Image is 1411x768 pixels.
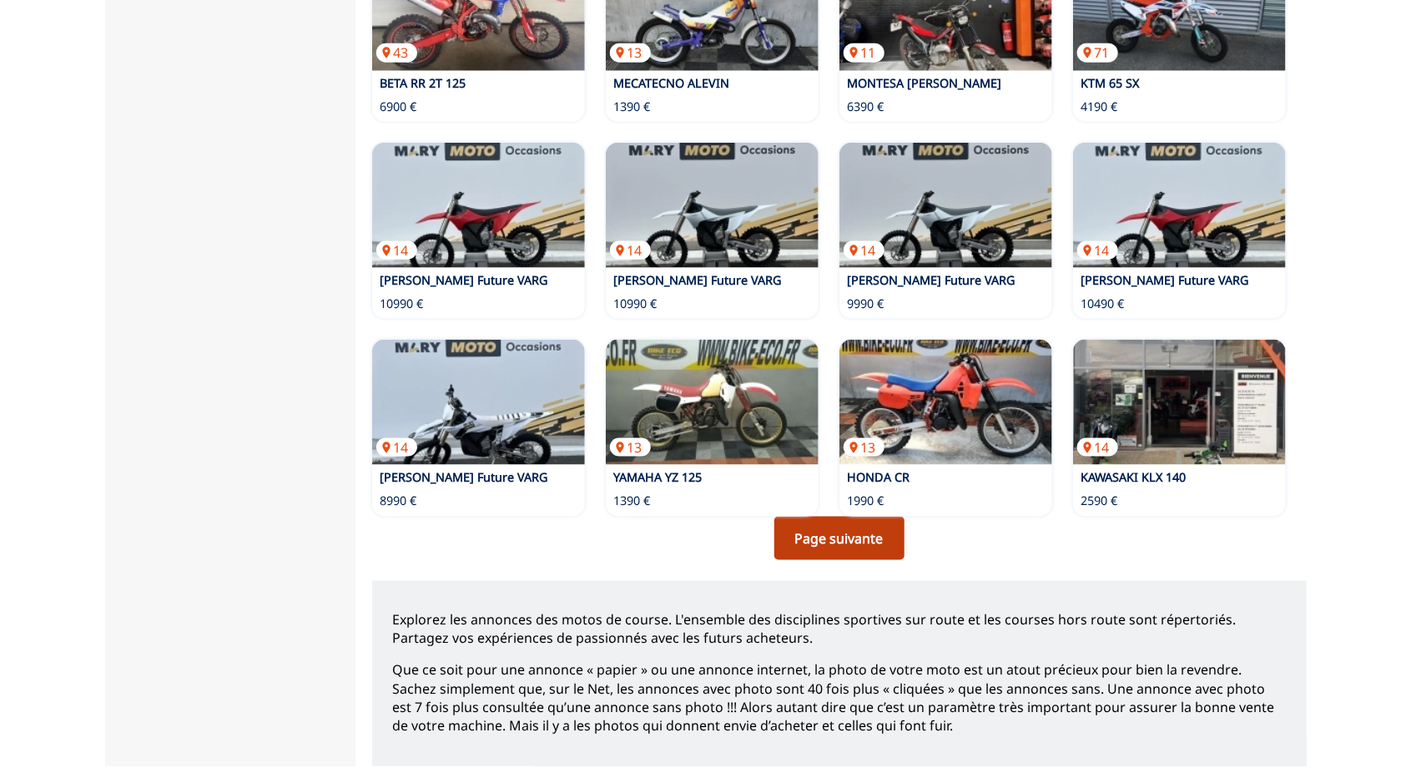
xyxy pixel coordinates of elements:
[848,272,1015,288] a: [PERSON_NAME] Future VARG
[614,469,703,485] a: YAMAHA YZ 125
[614,296,658,312] p: 10990 €
[393,661,1286,736] p: Que ce soit pour une annonce « papier » ou une annonce internet, la photo de votre moto est un at...
[839,143,1052,268] img: Stark Future VARG
[606,143,819,268] img: Stark Future VARG
[376,241,417,260] p: 14
[376,438,417,457] p: 14
[1073,143,1286,268] img: Stark Future VARG
[1077,43,1118,62] p: 71
[848,75,1002,91] a: MONTESA [PERSON_NAME]
[372,340,585,465] a: Stark Future VARG14
[848,99,884,115] p: 6390 €
[606,340,819,465] img: YAMAHA YZ 125
[1081,493,1118,509] p: 2590 €
[774,517,905,560] a: Page suivante
[614,99,651,115] p: 1390 €
[844,438,884,457] p: 13
[614,272,782,288] a: [PERSON_NAME] Future VARG
[1073,340,1286,465] a: KAWASAKI KLX 14014
[380,469,548,485] a: [PERSON_NAME] Future VARG
[606,340,819,465] a: YAMAHA YZ 12513
[380,493,417,509] p: 8990 €
[1081,469,1187,485] a: KAWASAKI KLX 140
[839,340,1052,465] img: HONDA CR
[1073,340,1286,465] img: KAWASAKI KLX 140
[1081,296,1125,312] p: 10490 €
[610,43,651,62] p: 13
[848,469,910,485] a: HONDA CR
[614,493,651,509] p: 1390 €
[614,75,730,91] a: MECATECNO ALEVIN
[1081,272,1249,288] a: [PERSON_NAME] Future VARG
[839,143,1052,268] a: Stark Future VARG14
[1081,99,1118,115] p: 4190 €
[844,241,884,260] p: 14
[1077,241,1118,260] p: 14
[380,75,466,91] a: BETA RR 2T 125
[1073,143,1286,268] a: Stark Future VARG14
[1077,438,1118,457] p: 14
[380,272,548,288] a: [PERSON_NAME] Future VARG
[839,340,1052,465] a: HONDA CR13
[844,43,884,62] p: 11
[848,493,884,509] p: 1990 €
[610,241,651,260] p: 14
[380,99,417,115] p: 6900 €
[1081,75,1140,91] a: KTM 65 SX
[372,340,585,465] img: Stark Future VARG
[393,611,1286,649] p: Explorez les annonces des motos de course. L'ensemble des disciplines sportives sur route et les ...
[606,143,819,268] a: Stark Future VARG14
[848,296,884,312] p: 9990 €
[376,43,417,62] p: 43
[372,143,585,268] img: Stark Future VARG
[380,296,424,312] p: 10990 €
[372,143,585,268] a: Stark Future VARG14
[610,438,651,457] p: 13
